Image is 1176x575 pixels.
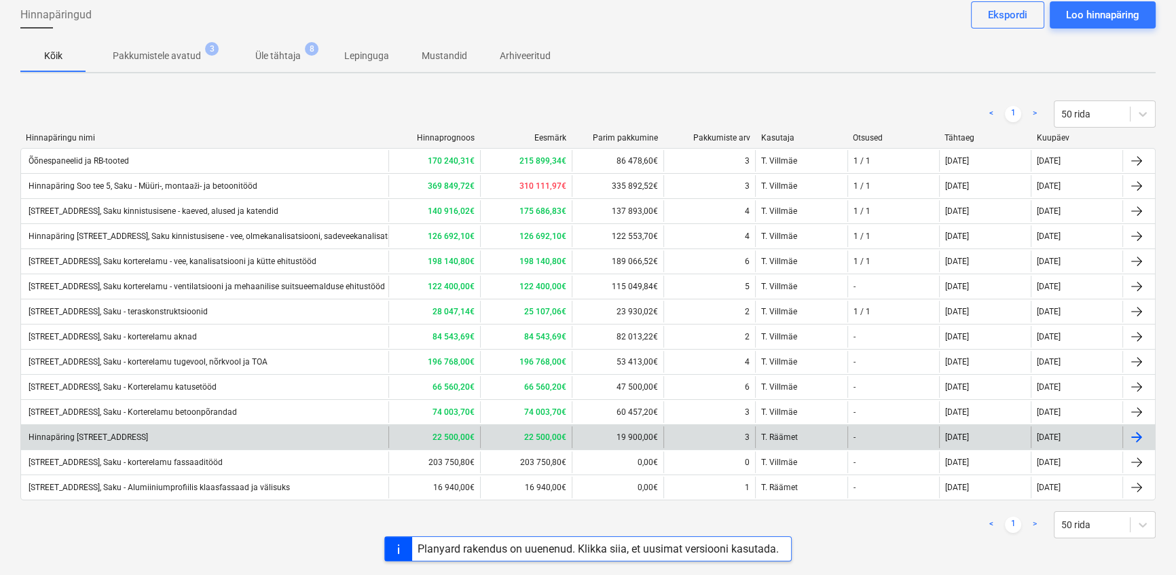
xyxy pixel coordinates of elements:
[433,332,475,341] b: 84 543,69€
[519,156,566,166] b: 215 899,34€
[1027,517,1043,533] a: Next page
[755,251,847,272] div: T. Villmäe
[853,206,870,216] div: 1 / 1
[26,156,129,166] div: Õõnespaneelid ja RB-tooted
[853,282,856,291] div: -
[26,181,257,191] div: Hinnapäring Soo tee 5, Saku - Müüri-, montaaži- ja betoonitööd
[255,49,301,63] p: Üle tähtaja
[1037,156,1061,166] div: [DATE]
[577,133,658,143] div: Parim pakkumine
[480,477,572,498] div: 16 940,00€
[26,407,237,417] div: [STREET_ADDRESS], Saku - Korterelamu betoonpõrandad
[572,225,663,247] div: 122 553,70€
[745,181,750,191] div: 3
[945,156,969,166] div: [DATE]
[572,376,663,398] div: 47 500,00€
[755,376,847,398] div: T. Villmäe
[428,156,475,166] b: 170 240,31€
[26,282,385,291] div: [STREET_ADDRESS], Saku korterelamu - ventilatsiooni ja mehaanilise suitsueemalduse ehitustööd
[344,49,389,63] p: Lepinguga
[26,133,382,143] div: Hinnapäringu nimi
[745,357,750,367] div: 4
[1037,382,1061,392] div: [DATE]
[853,407,856,417] div: -
[745,407,750,417] div: 3
[1037,432,1061,442] div: [DATE]
[26,483,290,492] div: [STREET_ADDRESS], Saku - Alumiiniumprofiilis klaasfassaad ja välisuks
[755,401,847,423] div: T. Villmäe
[418,542,779,555] div: Planyard rakendus on uuenenud. Klikka siia, et uusimat versiooni kasutada.
[519,257,566,266] b: 198 140,80€
[1037,332,1061,341] div: [DATE]
[853,332,856,341] div: -
[26,332,197,341] div: [STREET_ADDRESS], Saku - korterelamu aknad
[433,382,475,392] b: 66 560,20€
[500,49,551,63] p: Arhiveeritud
[745,332,750,341] div: 2
[755,477,847,498] div: T. Räämet
[755,351,847,373] div: T. Villmäe
[945,332,969,341] div: [DATE]
[1037,133,1118,143] div: Kuupäev
[983,106,999,122] a: Previous page
[205,42,219,56] span: 3
[853,357,856,367] div: -
[745,257,750,266] div: 6
[422,49,467,63] p: Mustandid
[113,49,201,63] p: Pakkumistele avatud
[945,181,969,191] div: [DATE]
[755,225,847,247] div: T. Villmäe
[745,307,750,316] div: 2
[393,133,474,143] div: Hinnaprognoos
[1108,510,1176,575] iframe: Chat Widget
[433,307,475,316] b: 28 047,14€
[944,133,1025,143] div: Tähtaeg
[572,401,663,423] div: 60 457,20€
[572,200,663,222] div: 137 893,00€
[519,357,566,367] b: 196 768,00€
[853,156,870,166] div: 1 / 1
[26,357,268,367] div: [STREET_ADDRESS], Saku - korterelamu tugevool, nõrkvool ja TOA
[428,357,475,367] b: 196 768,00€
[26,432,148,442] div: Hinnapäring [STREET_ADDRESS]
[755,200,847,222] div: T. Villmäe
[433,432,475,442] b: 22 500,00€
[853,231,870,241] div: 1 / 1
[853,181,870,191] div: 1 / 1
[745,156,750,166] div: 3
[1037,231,1061,241] div: [DATE]
[745,206,750,216] div: 4
[524,382,566,392] b: 66 560,20€
[572,276,663,297] div: 115 049,84€
[761,133,842,143] div: Kasutaja
[1005,517,1021,533] a: Page 1 is your current page
[945,458,969,467] div: [DATE]
[755,276,847,297] div: T. Villmäe
[433,407,475,417] b: 74 003,70€
[945,357,969,367] div: [DATE]
[745,231,750,241] div: 4
[945,382,969,392] div: [DATE]
[1037,257,1061,266] div: [DATE]
[755,301,847,322] div: T. Villmäe
[745,382,750,392] div: 6
[519,282,566,291] b: 122 400,00€
[745,282,750,291] div: 5
[1037,483,1061,492] div: [DATE]
[669,133,750,143] div: Pakkumiste arv
[853,483,856,492] div: -
[26,231,507,241] div: Hinnapäring [STREET_ADDRESS], Saku kinnistusisene - vee, olmekanalisatsiooni, sadeveekanalisatsio...
[388,451,480,473] div: 203 750,80€
[524,407,566,417] b: 74 003,70€
[745,483,750,492] div: 1
[428,206,475,216] b: 140 916,02€
[572,150,663,172] div: 86 478,60€
[945,407,969,417] div: [DATE]
[1037,181,1061,191] div: [DATE]
[572,451,663,473] div: 0,00€
[755,150,847,172] div: T. Villmäe
[37,49,69,63] p: Kõik
[572,426,663,448] div: 19 900,00€
[524,332,566,341] b: 84 543,69€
